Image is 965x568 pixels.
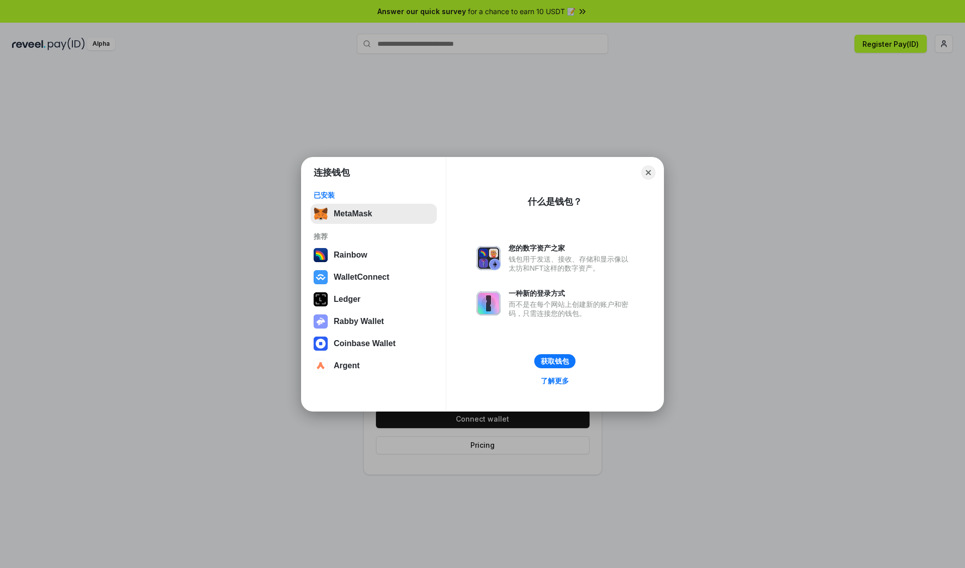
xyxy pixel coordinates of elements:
[314,167,350,179] h1: 连接钱包
[311,334,437,354] button: Coinbase Wallet
[311,204,437,224] button: MetaMask
[311,356,437,376] button: Argent
[334,339,396,348] div: Coinbase Wallet
[509,244,633,253] div: 您的数字资产之家
[314,292,328,306] img: svg+xml,%3Csvg%20xmlns%3D%22http%3A%2F%2Fwww.w3.org%2F2000%2Fsvg%22%20width%3D%2228%22%20height%3...
[314,232,434,241] div: 推荐
[641,166,655,180] button: Close
[509,255,633,273] div: 钱包用于发送、接收、存储和显示像以太坊和NFT这样的数字资产。
[334,209,372,218] div: MetaMask
[528,196,582,208] div: 什么是钱包？
[314,270,328,284] img: svg+xml,%3Csvg%20width%3D%2228%22%20height%3D%2228%22%20viewBox%3D%220%200%2028%2028%22%20fill%3D...
[535,374,575,387] a: 了解更多
[334,251,367,260] div: Rainbow
[314,337,328,351] img: svg+xml,%3Csvg%20width%3D%2228%22%20height%3D%2228%22%20viewBox%3D%220%200%2028%2028%22%20fill%3D...
[476,246,501,270] img: svg+xml,%3Csvg%20xmlns%3D%22http%3A%2F%2Fwww.w3.org%2F2000%2Fsvg%22%20fill%3D%22none%22%20viewBox...
[314,248,328,262] img: svg+xml,%3Csvg%20width%3D%22120%22%20height%3D%22120%22%20viewBox%3D%220%200%20120%20120%22%20fil...
[311,289,437,309] button: Ledger
[311,267,437,287] button: WalletConnect
[334,317,384,326] div: Rabby Wallet
[476,291,501,315] img: svg+xml,%3Csvg%20xmlns%3D%22http%3A%2F%2Fwww.w3.org%2F2000%2Fsvg%22%20fill%3D%22none%22%20viewBox...
[334,295,360,304] div: Ledger
[311,245,437,265] button: Rainbow
[534,354,575,368] button: 获取钱包
[334,361,360,370] div: Argent
[314,207,328,221] img: svg+xml,%3Csvg%20fill%3D%22none%22%20height%3D%2233%22%20viewBox%3D%220%200%2035%2033%22%20width%...
[541,376,569,385] div: 了解更多
[334,273,390,282] div: WalletConnect
[314,191,434,200] div: 已安装
[541,357,569,366] div: 获取钱包
[509,300,633,318] div: 而不是在每个网站上创建新的账户和密码，只需连接您的钱包。
[314,359,328,373] img: svg+xml,%3Csvg%20width%3D%2228%22%20height%3D%2228%22%20viewBox%3D%220%200%2028%2028%22%20fill%3D...
[311,311,437,332] button: Rabby Wallet
[509,289,633,298] div: 一种新的登录方式
[314,314,328,329] img: svg+xml,%3Csvg%20xmlns%3D%22http%3A%2F%2Fwww.w3.org%2F2000%2Fsvg%22%20fill%3D%22none%22%20viewBox...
